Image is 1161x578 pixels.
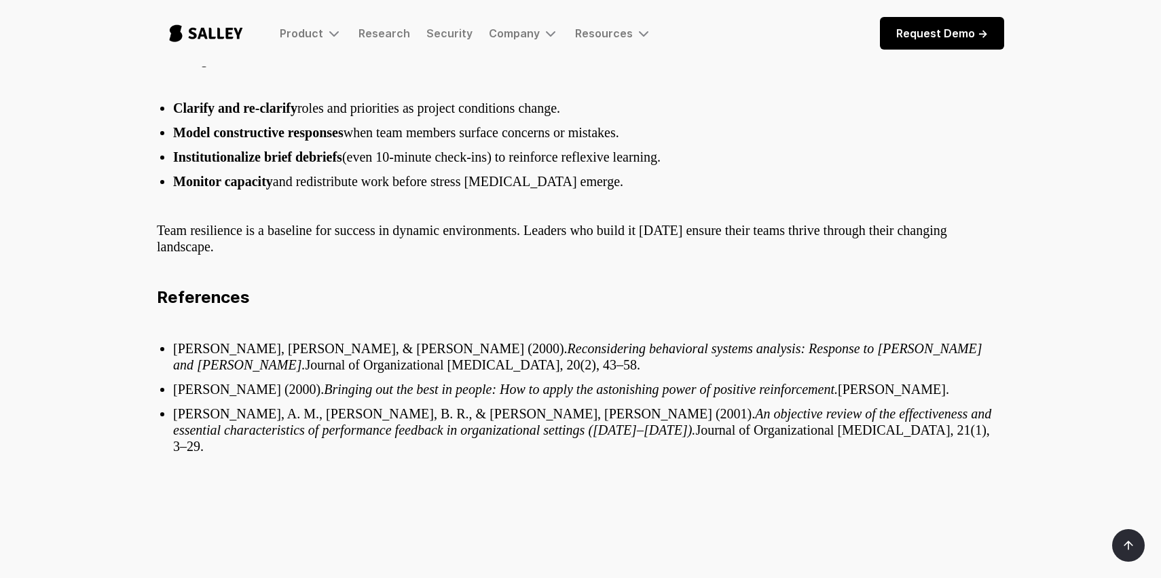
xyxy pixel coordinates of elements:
[358,26,410,40] a: Research
[426,26,473,40] a: Security
[489,26,540,40] div: Company
[173,341,982,372] em: Reconsidering behavioral systems analysis: Response to [PERSON_NAME] and [PERSON_NAME].
[324,382,838,397] em: Bringing out the best in people: How to apply the astonishing power of positive reinforcement.
[157,222,1004,255] p: Team resilience is a baseline for success in dynamic environments. Leaders who build it [DATE] en...
[575,26,633,40] div: Resources
[157,487,1004,503] p: ‍
[157,11,255,56] a: home
[173,173,1004,189] li: and redistribute work before stress [MEDICAL_DATA] emerge.
[173,405,1004,454] li: [PERSON_NAME], A. M., [PERSON_NAME], B. R., & [PERSON_NAME], [PERSON_NAME] (2001). Journal of Org...
[173,101,297,115] strong: Clarify and re-clarify
[157,287,250,307] strong: References
[575,25,652,41] div: Resources
[173,381,1004,397] li: [PERSON_NAME] (2000). [PERSON_NAME].
[280,26,323,40] div: Product
[173,174,273,189] strong: Monitor capacity
[880,17,1004,50] a: Request Demo ->
[173,149,342,164] strong: Institutionalize brief debriefs
[173,125,344,140] strong: Model constructive responses
[173,149,1004,165] li: (even 10‑minute check‑ins) to reinforce reflexive learning.
[173,124,1004,141] li: when team members surface concerns or mistakes.
[489,25,559,41] div: Company
[173,340,1004,373] li: [PERSON_NAME], [PERSON_NAME], & [PERSON_NAME] (2000). Journal of Organizational [MEDICAL_DATA], 2...
[173,100,1004,116] li: roles and priorities as project conditions change.
[280,25,342,41] div: Product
